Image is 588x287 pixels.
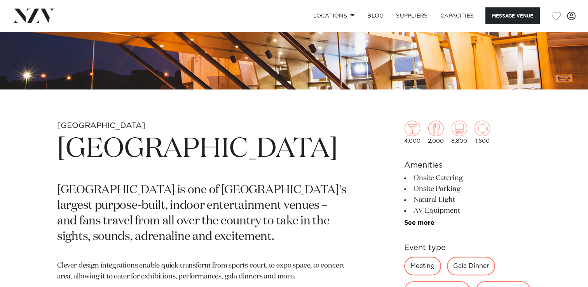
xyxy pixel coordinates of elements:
[485,7,540,24] button: Message Venue
[428,121,444,136] img: dining.png
[475,121,490,136] img: meeting.png
[451,121,467,144] div: 8,800
[57,122,145,129] small: [GEOGRAPHIC_DATA]
[12,9,55,23] img: nzv-logo.png
[307,7,361,24] a: Locations
[404,121,420,144] div: 4,000
[404,159,531,171] h6: Amenities
[475,121,490,144] div: 1,600
[57,183,349,245] p: [GEOGRAPHIC_DATA] is one of [GEOGRAPHIC_DATA]'s largest purpose-built, indoor entertainment venue...
[428,121,444,144] div: 2,000
[57,131,349,167] h1: [GEOGRAPHIC_DATA]
[404,194,531,205] li: Natural Light
[404,242,531,254] h6: Event type
[434,7,480,24] a: Capacities
[404,205,531,216] li: AV Equipment
[404,184,531,194] li: Onsite Parking
[447,257,495,275] div: Gala Dinner
[404,173,531,184] li: Onsite Catering
[404,257,441,275] div: Meeting
[361,7,390,24] a: BLOG
[405,121,420,136] img: cocktail.png
[452,121,467,136] img: theatre.png
[390,7,434,24] a: SUPPLIERS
